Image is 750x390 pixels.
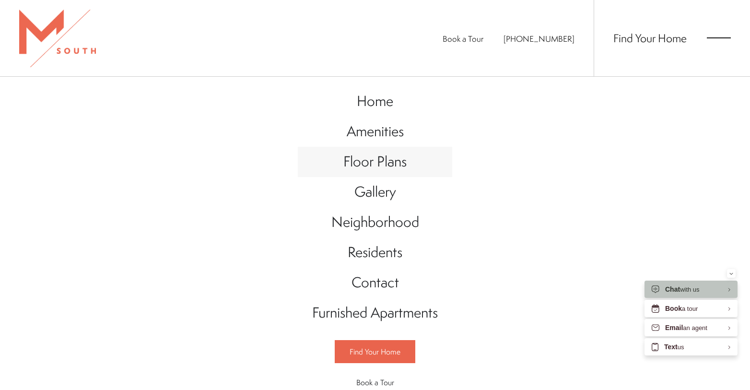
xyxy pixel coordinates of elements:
button: Open Menu [707,34,731,42]
span: Find Your Home [350,346,400,357]
span: Book a Tour [356,377,394,388]
span: Gallery [354,182,396,201]
a: Go to Residents [298,237,452,268]
span: Neighborhood [331,212,419,232]
a: Book a Tour [443,33,483,44]
span: Home [357,91,393,111]
a: Go to Amenities [298,117,452,147]
span: Floor Plans [343,152,407,171]
a: Find Your Home [335,340,415,363]
span: Furnished Apartments [312,303,438,322]
img: MSouth [19,10,96,67]
a: Go to Home [298,86,452,117]
a: Go to Gallery [298,177,452,207]
a: Go to Floor Plans [298,147,452,177]
a: Call Us at 813-570-8014 [504,33,574,44]
span: Residents [348,242,402,262]
a: Find Your Home [613,30,687,46]
a: Go to Furnished Apartments (opens in a new tab) [298,298,452,328]
a: Go to Neighborhood [298,207,452,237]
span: Amenities [347,121,404,141]
a: Go to Contact [298,268,452,298]
span: [PHONE_NUMBER] [504,33,574,44]
span: Contact [352,272,399,292]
